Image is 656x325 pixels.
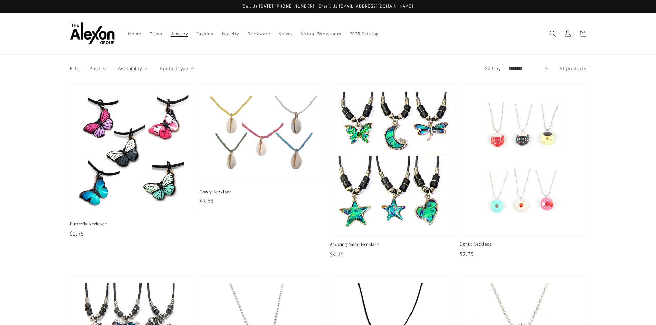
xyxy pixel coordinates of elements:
span: Home [128,31,141,37]
img: Butterfly Necklace [77,92,189,208]
img: Donut Necklace [467,92,579,228]
span: $2.75 [460,250,474,258]
span: Price [89,65,100,72]
img: The Alexon Group [70,22,115,45]
span: $3.00 [200,198,214,205]
img: Cowry Necklace [207,92,319,176]
a: Fashion [192,26,218,41]
span: Drinkware [247,31,270,37]
a: Cowry Necklace Cowry Necklace $3.00 [200,85,326,206]
a: Amazing Mood Necklace Amazing Mood Necklace $4.25 [330,85,457,259]
a: Butterfly Necklace Butterfly Necklace $3.75 [70,85,197,238]
span: Novelty [222,31,239,37]
a: Drinkware [243,26,274,41]
span: Amazing Mood Necklace [330,241,457,248]
span: Jewelry [170,31,188,37]
p: Filter: [70,65,83,72]
a: Donut Necklace Donut Necklace $2.75 [460,85,586,258]
span: Availability [118,65,142,72]
span: Fashion [196,31,214,37]
span: Plush [149,31,162,37]
span: Butterfly Necklace [70,221,197,227]
span: 2025 Catalog [350,31,379,37]
label: Sort by: [485,65,501,72]
span: Virtual Showroom [301,31,342,37]
span: Product type [160,65,188,72]
a: Jewelry [166,26,192,41]
img: Amazing Mood Necklace [337,92,449,229]
span: Cowry Necklace [200,189,326,195]
summary: Product type [160,65,194,72]
a: Novelty [218,26,243,41]
summary: Price [89,65,106,72]
a: Knives [274,26,297,41]
summary: Availability [118,65,148,72]
span: $4.25 [330,251,344,258]
p: 51 products [560,65,586,72]
a: Plush [145,26,166,41]
a: Virtual Showroom [297,26,346,41]
span: Donut Necklace [460,241,586,247]
summary: Search [545,26,560,41]
span: $3.75 [70,230,84,237]
a: Home [124,26,145,41]
a: 2025 Catalog [346,26,383,41]
span: Knives [278,31,293,37]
